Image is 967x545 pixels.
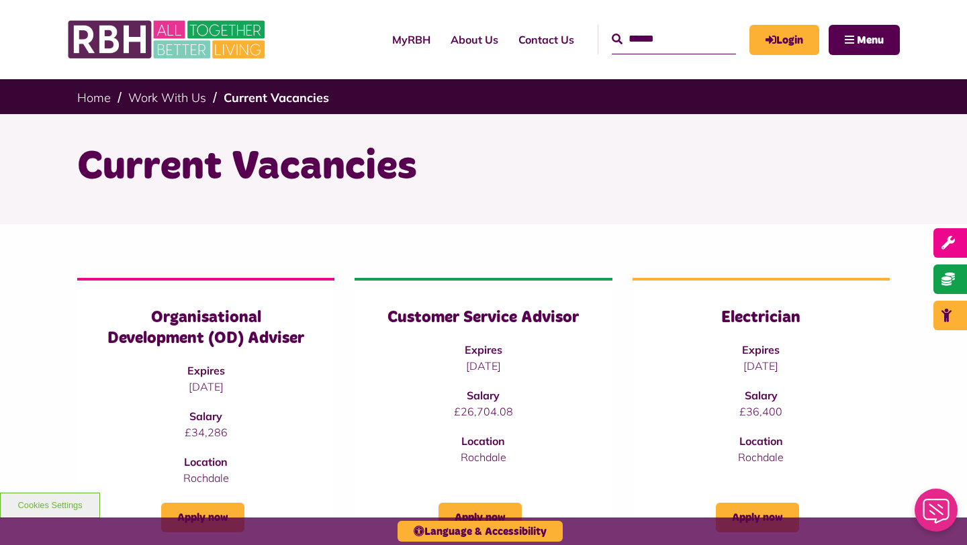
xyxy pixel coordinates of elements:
strong: Salary [745,389,778,402]
h3: Electrician [659,307,863,328]
button: Navigation [829,25,900,55]
input: Search [612,25,736,54]
p: £26,704.08 [381,403,585,419]
a: Apply now [439,503,522,532]
h1: Current Vacancies [77,141,890,193]
p: [DATE] [381,358,585,374]
h3: Customer Service Advisor [381,307,585,328]
p: [DATE] [659,358,863,374]
p: £34,286 [104,424,308,440]
a: MyRBH [749,25,819,55]
a: Home [77,90,111,105]
strong: Location [461,434,505,448]
span: Menu [857,35,884,46]
strong: Expires [465,343,502,356]
a: Apply now [716,503,799,532]
a: Apply now [161,503,244,532]
img: RBH [67,13,269,66]
a: About Us [441,21,508,58]
p: £36,400 [659,403,863,419]
a: MyRBH [382,21,441,58]
h3: Organisational Development (OD) Adviser [104,307,308,349]
a: Contact Us [508,21,584,58]
strong: Salary [467,389,500,402]
p: Rochdale [659,449,863,465]
button: Language & Accessibility [398,521,563,542]
a: Work With Us [128,90,206,105]
a: Current Vacancies [224,90,329,105]
strong: Expires [742,343,780,356]
p: Rochdale [104,470,308,486]
iframe: Netcall Web Assistant for live chat [907,485,967,545]
p: Rochdale [381,449,585,465]
strong: Salary [189,409,222,423]
p: [DATE] [104,379,308,395]
strong: Expires [187,364,225,377]
strong: Location [184,455,228,468]
strong: Location [739,434,783,448]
